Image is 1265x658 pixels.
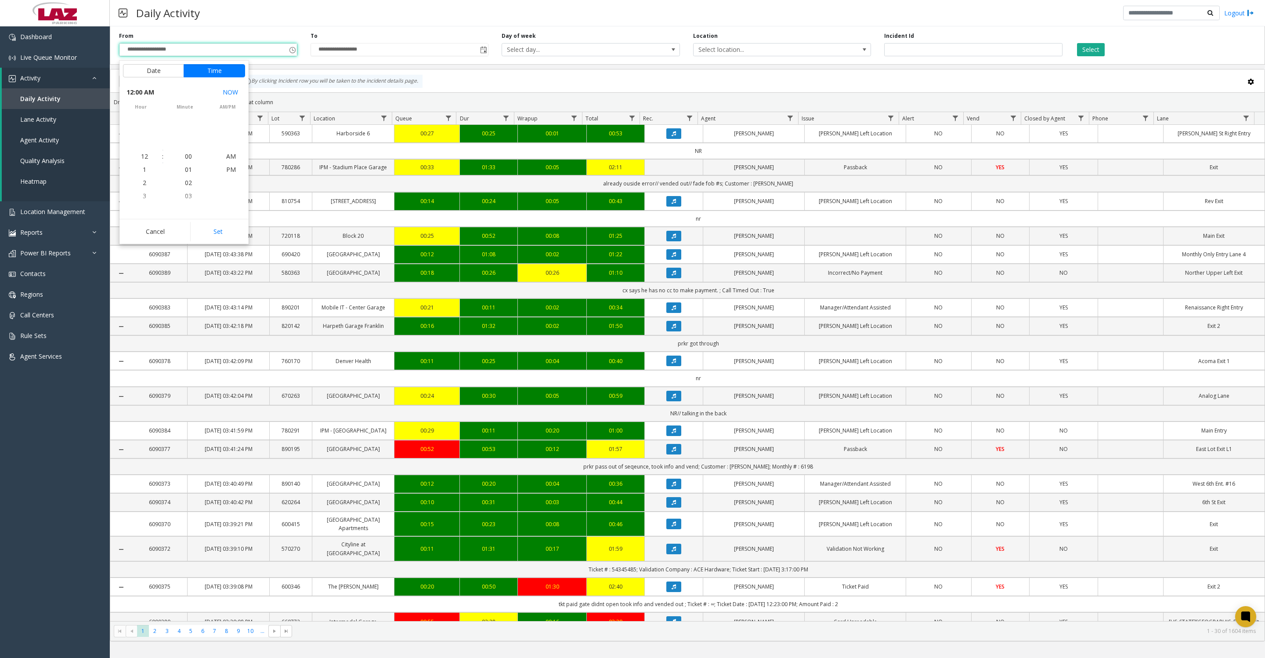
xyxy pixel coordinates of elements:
span: YES [1059,357,1068,365]
a: Quality Analysis [2,150,110,171]
a: 6090377 [137,445,182,453]
span: NO [996,427,1005,434]
a: YES [1035,357,1092,365]
a: IPM - [GEOGRAPHIC_DATA] [318,426,389,435]
span: Daily Activity [20,95,61,103]
span: Select location... [694,44,835,56]
a: NO [911,232,965,240]
a: Exit 2 [1169,322,1259,330]
a: NO [911,197,965,205]
a: 890201 [275,303,307,312]
a: 00:25 [400,232,454,240]
a: Logout [1224,8,1254,18]
a: Collapse Details [110,358,132,365]
span: Contacts [20,269,46,278]
a: IPM - Stadium Place Garage [318,163,389,171]
a: 780291 [275,426,307,435]
a: Lane Filter Menu [1240,112,1252,124]
a: Daily Activity [2,88,110,109]
a: [DATE] 03:43:14 PM [193,303,264,312]
span: Agent Services [20,352,62,360]
span: NO [996,392,1005,400]
span: YES [1059,304,1068,311]
a: 00:11 [465,303,513,312]
a: Passback [810,163,900,171]
td: nr [132,370,1265,386]
a: NO [911,392,965,400]
div: 00:02 [523,250,581,258]
div: 00:25 [465,357,513,365]
a: 00:43 [592,197,640,205]
div: 00:53 [592,129,640,138]
button: Time tab [184,64,245,77]
div: 00:29 [400,426,454,435]
a: 00:21 [400,303,454,312]
a: Collapse Details [110,131,132,138]
a: [GEOGRAPHIC_DATA] [318,445,389,453]
a: Exit [1169,163,1259,171]
a: 00:24 [465,197,513,205]
span: Select day... [502,44,644,56]
a: NO [911,129,965,138]
a: YES [1035,163,1092,171]
a: 00:01 [523,129,581,138]
img: 'icon' [9,333,16,340]
span: YES [1059,130,1068,137]
a: Agent Filter Menu [784,112,796,124]
div: 00:14 [400,197,454,205]
div: 00:34 [592,303,640,312]
a: [PERSON_NAME] [708,392,799,400]
span: NO [996,304,1005,311]
a: 670263 [275,392,307,400]
span: NO [996,322,1005,330]
a: 780286 [275,163,307,171]
a: Analog Lane [1169,392,1259,400]
a: [PERSON_NAME] Left Location [810,392,900,400]
a: 01:25 [592,232,640,240]
span: YES [1059,197,1068,205]
a: NO [977,322,1024,330]
a: 02:11 [592,163,640,171]
span: Lane Activity [20,115,56,124]
a: Renaissance Right Entry [1169,303,1259,312]
a: Activity [2,68,110,88]
div: 00:26 [465,269,513,277]
div: 00:52 [465,232,513,240]
a: NO [977,357,1024,365]
a: 00:26 [523,269,581,277]
a: [GEOGRAPHIC_DATA] [318,392,389,400]
span: Activity [20,74,40,82]
span: Regions [20,290,43,298]
a: NO [1035,269,1092,277]
a: [GEOGRAPHIC_DATA] [318,250,389,258]
span: Rule Sets [20,331,47,340]
a: Vend Filter Menu [1007,112,1019,124]
a: [PERSON_NAME] Left Location [810,426,900,435]
label: Incident Id [884,32,914,40]
a: 6090387 [137,250,182,258]
a: Date Filter Menu [254,112,266,124]
a: 820142 [275,322,307,330]
a: [PERSON_NAME] [708,250,799,258]
div: 00:05 [523,392,581,400]
a: NO [977,392,1024,400]
a: 00:33 [400,163,454,171]
span: YES [1059,164,1068,171]
td: nr [132,211,1265,227]
button: Date tab [123,64,184,77]
a: [PERSON_NAME] [708,322,799,330]
div: 00:08 [523,232,581,240]
a: Harborside 6 [318,129,389,138]
div: 01:22 [592,250,640,258]
a: 00:02 [523,303,581,312]
a: 01:50 [592,322,640,330]
a: Dur Filter Menu [500,112,512,124]
a: Wrapup Filter Menu [568,112,580,124]
div: 01:10 [592,269,640,277]
span: YES [1059,392,1068,400]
